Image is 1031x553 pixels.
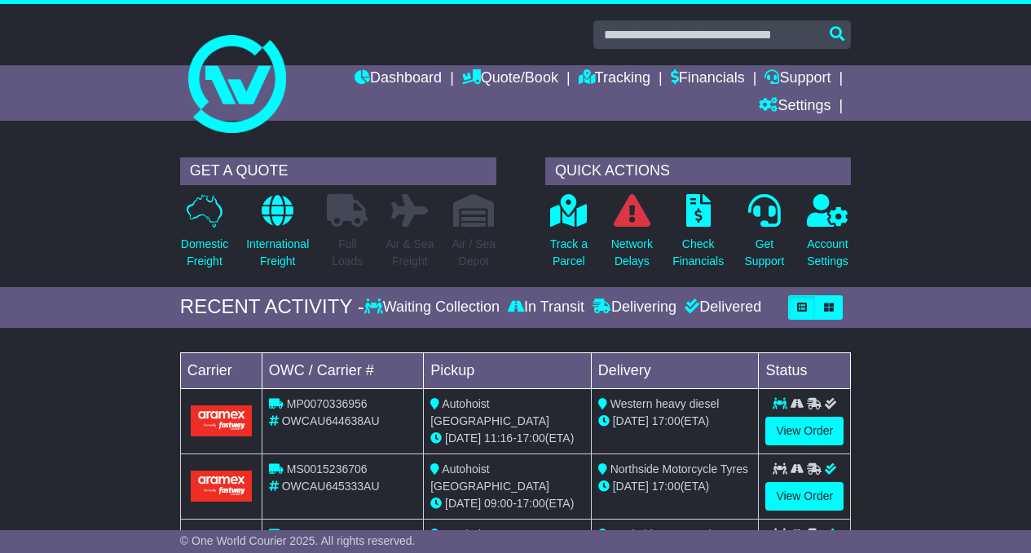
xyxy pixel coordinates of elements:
a: Financials [671,65,745,93]
div: (ETA) [598,413,752,430]
span: 11:16 [484,431,513,445]
p: Air & Sea Freight [386,236,434,270]
p: International Freight [246,236,309,270]
p: Track a Parcel [550,236,588,270]
span: 17:00 [652,480,681,493]
span: MS0015236706 [287,462,368,476]
div: (ETA) [598,478,752,495]
td: Delivery [591,352,759,388]
a: Tracking [579,65,650,93]
a: Quote/Book [462,65,558,93]
span: [DATE] [613,480,649,493]
a: Settings [759,93,831,121]
p: Air / Sea Depot [452,236,496,270]
img: Aramex.png [191,405,252,436]
a: InternationalFreight [245,193,310,279]
p: Account Settings [807,236,848,270]
span: © One World Courier 2025. All rights reserved. [180,534,416,547]
div: Waiting Collection [364,299,504,316]
span: Western heavy diesel [610,397,720,410]
span: Autohoist [GEOGRAPHIC_DATA] [430,462,549,493]
td: Status [759,352,851,388]
div: Delivered [681,299,761,316]
p: Get Support [744,236,784,270]
p: Check Financials [672,236,724,270]
a: Support [764,65,831,93]
a: AccountSettings [806,193,849,279]
div: Delivering [588,299,681,316]
p: Full Loads [327,236,368,270]
div: RECENT ACTIVITY - [180,295,364,319]
p: Domestic Freight [181,236,228,270]
div: - (ETA) [430,495,584,512]
span: 17:00 [517,497,545,510]
div: GET A QUOTE [180,157,496,185]
span: OWCAU644638AU [282,414,380,427]
a: Dashboard [355,65,442,93]
div: - (ETA) [430,430,584,447]
td: Carrier [180,352,262,388]
span: 17:00 [652,414,681,427]
div: In Transit [504,299,588,316]
span: [DATE] [613,414,649,427]
a: NetworkDelays [610,193,654,279]
span: OWCAU645333AU [282,480,380,493]
td: OWC / Carrier # [262,352,423,388]
a: View Order [765,482,844,511]
span: 17:00 [517,431,545,445]
div: QUICK ACTIONS [545,157,851,185]
a: DomesticFreight [180,193,229,279]
a: View Order [765,417,844,445]
span: [DATE] [445,431,481,445]
p: Network Delays [611,236,653,270]
a: GetSupport [743,193,785,279]
span: 09:00 [484,497,513,510]
img: Aramex.png [191,471,252,501]
td: Pickup [424,352,592,388]
span: MP0070336956 [287,397,368,410]
span: Northside Motorcycle Tyres [610,462,748,476]
a: CheckFinancials [672,193,725,279]
span: [DATE] [445,497,481,510]
a: Track aParcel [549,193,588,279]
span: Autohoist [GEOGRAPHIC_DATA] [430,397,549,427]
span: OWS000645236 [287,528,372,541]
